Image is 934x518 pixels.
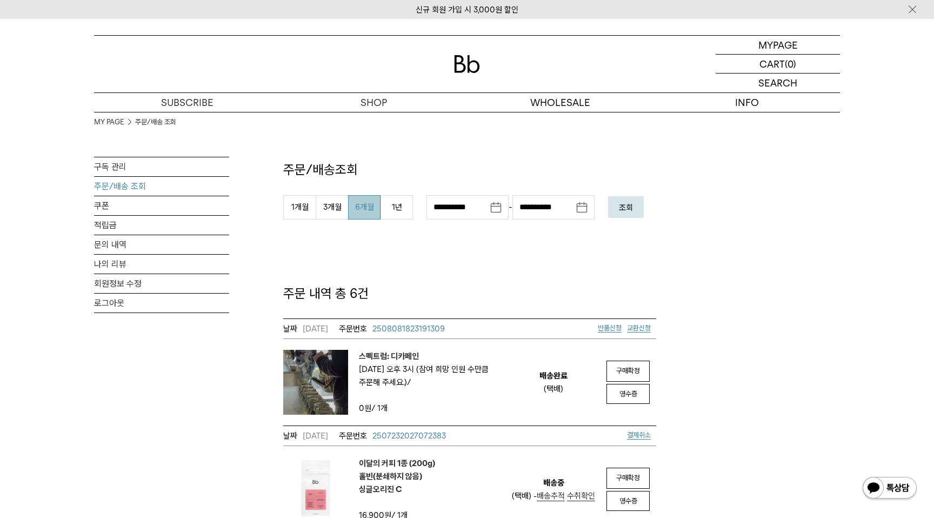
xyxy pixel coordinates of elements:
[359,402,451,415] td: / 1개
[359,350,507,363] a: 스펙트럼: 디카페인
[94,294,229,313] a: 로그아웃
[567,491,595,501] a: 수취확인
[537,491,565,501] a: 배송추적
[359,457,435,496] em: 이달의 커피 1종 (200g) 홀빈(분쇄하지 않음) 싱글오리진 C
[627,324,651,333] a: 교환신청
[283,322,328,335] em: [DATE]
[785,55,796,73] p: (0)
[653,93,840,112] p: INFO
[608,196,644,218] button: 조회
[359,403,371,413] strong: 0원
[283,350,348,415] img: 스펙트럼: 디카페인
[862,476,918,502] img: 카카오톡 채널 1:1 채팅 버튼
[539,369,568,382] em: 배송완료
[281,93,467,112] a: SHOP
[426,195,595,220] div: -
[758,74,797,92] p: SEARCH
[716,36,840,55] a: MYPAGE
[283,429,328,442] em: [DATE]
[537,491,565,501] span: 배송추적
[94,255,229,274] a: 나의 리뷰
[339,322,445,335] a: 2508081823191309
[454,55,480,73] img: 로고
[381,195,413,220] button: 1년
[94,117,124,128] a: MY PAGE
[348,195,381,220] button: 6개월
[135,117,176,128] a: 주문/배송 조회
[627,431,651,440] a: 결제취소
[606,361,650,382] a: 구매확정
[567,491,595,501] span: 수취확인
[94,93,281,112] a: SUBSCRIBE
[94,274,229,293] a: 회원정보 수정
[416,5,518,15] a: 신규 회원 가입 시 3,000원 할인
[543,476,564,489] em: 배송중
[339,429,446,442] a: 2507232027072383
[619,497,637,505] span: 영수증
[544,382,563,395] div: (택배)
[467,93,653,112] p: WHOLESALE
[316,195,348,220] button: 3개월
[283,161,656,179] p: 주문/배송조회
[512,489,595,502] div: (택배) -
[372,431,446,441] span: 2507232027072383
[758,36,798,54] p: MYPAGE
[716,55,840,74] a: CART (0)
[606,384,650,404] a: 영수증
[283,284,656,303] p: 주문 내역 총 6건
[616,474,640,482] span: 구매확정
[606,491,650,512] a: 영수증
[606,468,650,489] a: 구매확정
[94,196,229,215] a: 쿠폰
[94,235,229,254] a: 문의 내역
[359,457,435,496] a: 이달의 커피 1종 (200g)홀빈(분쇄하지 않음)싱글오리진 C
[94,177,229,196] a: 주문/배송 조회
[94,216,229,235] a: 적립금
[598,324,622,333] a: 반품신청
[759,55,785,73] p: CART
[94,157,229,176] a: 구독 관리
[359,364,489,387] span: [DATE] 오후 3시 (참여 희망 인원 수만큼 주문해 주세요.)
[372,324,445,334] span: 2508081823191309
[619,390,637,398] span: 영수증
[619,203,633,212] em: 조회
[616,367,640,375] span: 구매확정
[283,195,316,220] button: 1개월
